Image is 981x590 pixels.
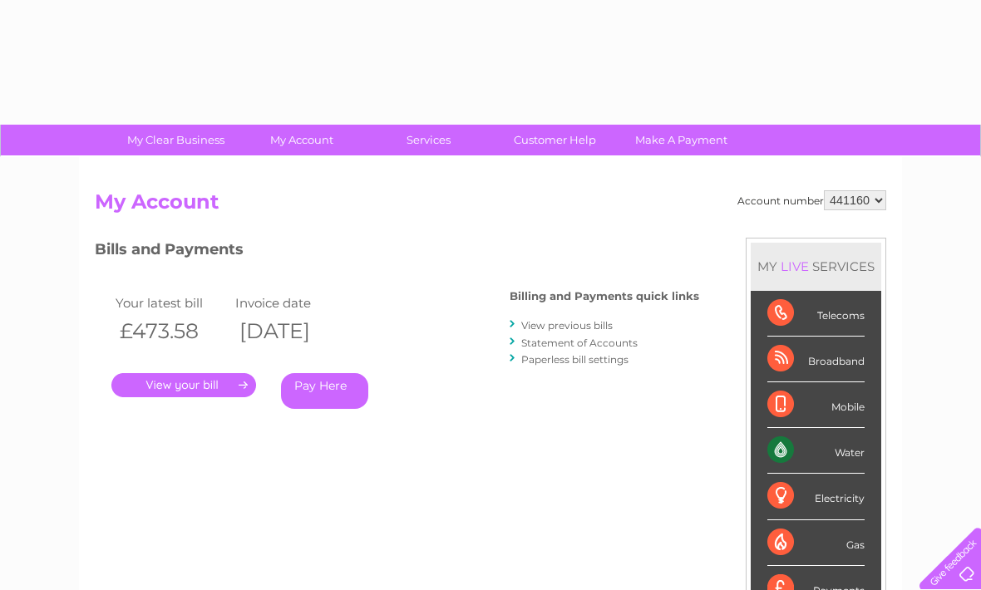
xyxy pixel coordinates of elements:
[95,190,886,222] h2: My Account
[521,319,613,332] a: View previous bills
[767,428,865,474] div: Water
[360,125,497,155] a: Services
[486,125,624,155] a: Customer Help
[767,291,865,337] div: Telecoms
[737,190,886,210] div: Account number
[111,373,256,397] a: .
[767,337,865,382] div: Broadband
[231,292,351,314] td: Invoice date
[111,292,231,314] td: Your latest bill
[510,290,699,302] h4: Billing and Payments quick links
[111,314,231,348] th: £473.58
[107,125,244,155] a: My Clear Business
[777,258,812,274] div: LIVE
[767,474,865,519] div: Electricity
[767,382,865,428] div: Mobile
[613,125,750,155] a: Make A Payment
[767,520,865,566] div: Gas
[231,314,351,348] th: [DATE]
[521,337,638,349] a: Statement of Accounts
[234,125,371,155] a: My Account
[751,243,881,290] div: MY SERVICES
[281,373,368,409] a: Pay Here
[521,353,629,366] a: Paperless bill settings
[95,238,699,267] h3: Bills and Payments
